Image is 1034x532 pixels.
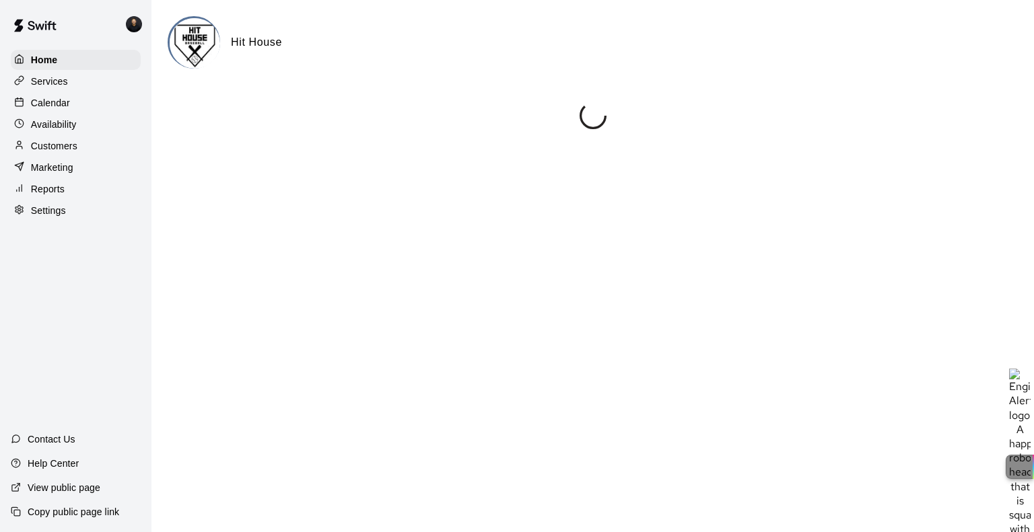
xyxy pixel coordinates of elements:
[31,118,77,131] p: Availability
[28,457,79,470] p: Help Center
[11,71,141,91] a: Services
[11,114,141,135] a: Availability
[11,179,141,199] a: Reports
[31,96,70,110] p: Calendar
[11,200,141,221] a: Settings
[231,34,282,51] h6: Hit House
[31,182,65,196] p: Reports
[31,139,77,153] p: Customers
[170,18,220,69] img: Hit House logo
[11,50,141,70] a: Home
[123,11,151,38] div: Gregory Lewandoski
[28,432,75,446] p: Contact Us
[126,16,142,32] img: Gregory Lewandoski
[11,157,141,178] a: Marketing
[31,53,58,67] p: Home
[31,161,73,174] p: Marketing
[11,93,141,113] a: Calendar
[28,481,100,494] p: View public page
[31,75,68,88] p: Services
[31,204,66,217] p: Settings
[11,136,141,156] a: Customers
[28,505,119,519] p: Copy public page link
